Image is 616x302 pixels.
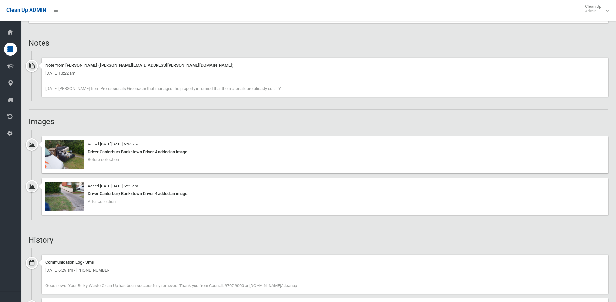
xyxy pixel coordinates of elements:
[45,86,281,91] span: [DATE] [PERSON_NAME] from Professionals Greenacre that manages the property informed that the mat...
[45,190,604,198] div: Driver Canterbury Bankstown Driver 4 added an image.
[45,62,604,69] div: Note from [PERSON_NAME] ([PERSON_NAME][EMAIL_ADDRESS][PERSON_NAME][DOMAIN_NAME])
[88,157,119,162] span: Before collection
[45,69,604,77] div: [DATE] 10:22 am
[45,266,604,274] div: [DATE] 6:29 am - [PHONE_NUMBER]
[45,182,84,211] img: 17131265378558891365720301719301.jpg
[29,236,608,244] h2: History
[585,9,601,14] small: Admin
[29,117,608,126] h2: Images
[88,142,138,146] small: Added [DATE][DATE] 6:26 am
[6,7,46,13] span: Clean Up ADMIN
[45,140,84,169] img: 17131263793401396920348147073766.jpg
[29,39,608,47] h2: Notes
[45,283,297,288] span: Good news! Your Bulky Waste Clean Up has been successfully removed. Thank you from Council. 9707 ...
[88,199,116,204] span: After collection
[45,148,604,156] div: Driver Canterbury Bankstown Driver 4 added an image.
[582,4,608,14] span: Clean Up
[45,259,604,266] div: Communication Log - Sms
[88,184,138,188] small: Added [DATE][DATE] 6:29 am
